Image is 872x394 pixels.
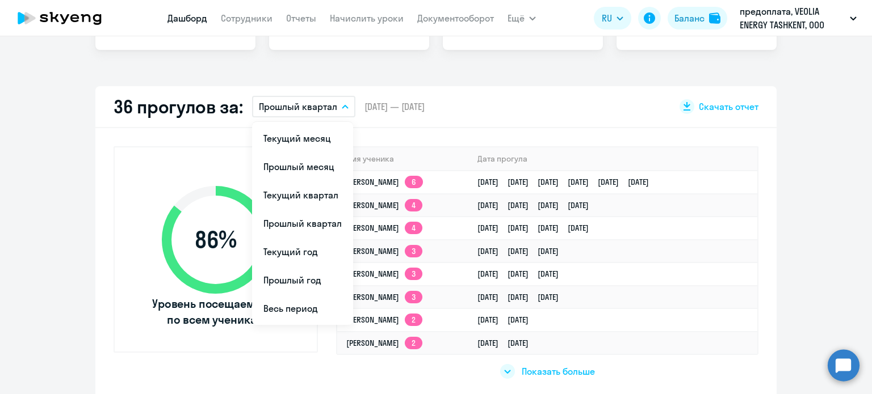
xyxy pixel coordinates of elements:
p: Прошлый квартал [259,100,337,113]
a: Дашборд [167,12,207,24]
button: предоплата, VEOLIA ENERGY TASHKENT, ООО [734,5,862,32]
a: [DATE][DATE] [477,338,538,348]
ul: Ещё [252,122,353,325]
button: Ещё [508,7,536,29]
a: [PERSON_NAME]4 [346,223,422,233]
a: [PERSON_NAME]6 [346,177,423,187]
span: Ещё [508,11,525,25]
div: Баланс [674,11,705,25]
a: [PERSON_NAME]2 [346,315,422,325]
a: [DATE][DATE][DATE] [477,269,568,279]
h2: 36 прогулов за: [114,95,243,118]
app-skyeng-badge: 3 [405,245,422,257]
img: balance [709,12,720,24]
a: Отчеты [286,12,316,24]
button: RU [594,7,631,29]
app-skyeng-badge: 3 [405,268,422,280]
app-skyeng-badge: 4 [405,199,422,211]
a: [DATE][DATE][DATE][DATE] [477,200,598,210]
th: Имя ученика [337,147,468,171]
a: Начислить уроки [330,12,404,24]
th: Дата прогула [468,147,757,171]
a: [DATE][DATE][DATE] [477,292,568,302]
a: Сотрудники [221,12,272,24]
span: RU [602,11,612,25]
a: [DATE][DATE][DATE][DATE][DATE][DATE] [477,177,658,187]
a: [PERSON_NAME]4 [346,200,422,210]
a: Документооборот [417,12,494,24]
a: [PERSON_NAME]3 [346,246,422,256]
app-skyeng-badge: 2 [405,313,422,326]
span: [DATE] — [DATE] [364,100,425,113]
button: Балансbalance [668,7,727,29]
app-skyeng-badge: 2 [405,337,422,349]
span: Скачать отчет [699,100,758,113]
span: 86 % [150,226,281,253]
a: [DATE][DATE][DATE][DATE] [477,223,598,233]
a: [PERSON_NAME]3 [346,292,422,302]
a: [PERSON_NAME]3 [346,269,422,279]
app-skyeng-badge: 6 [405,176,423,188]
a: [DATE][DATE][DATE] [477,246,568,256]
app-skyeng-badge: 3 [405,291,422,303]
a: [PERSON_NAME]2 [346,338,422,348]
span: Уровень посещаемости по всем ученикам [150,296,281,328]
p: предоплата, VEOLIA ENERGY TASHKENT, ООО [740,5,845,32]
a: [DATE][DATE] [477,315,538,325]
span: Показать больше [522,365,595,378]
app-skyeng-badge: 4 [405,222,422,234]
button: Прошлый квартал [252,96,355,117]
